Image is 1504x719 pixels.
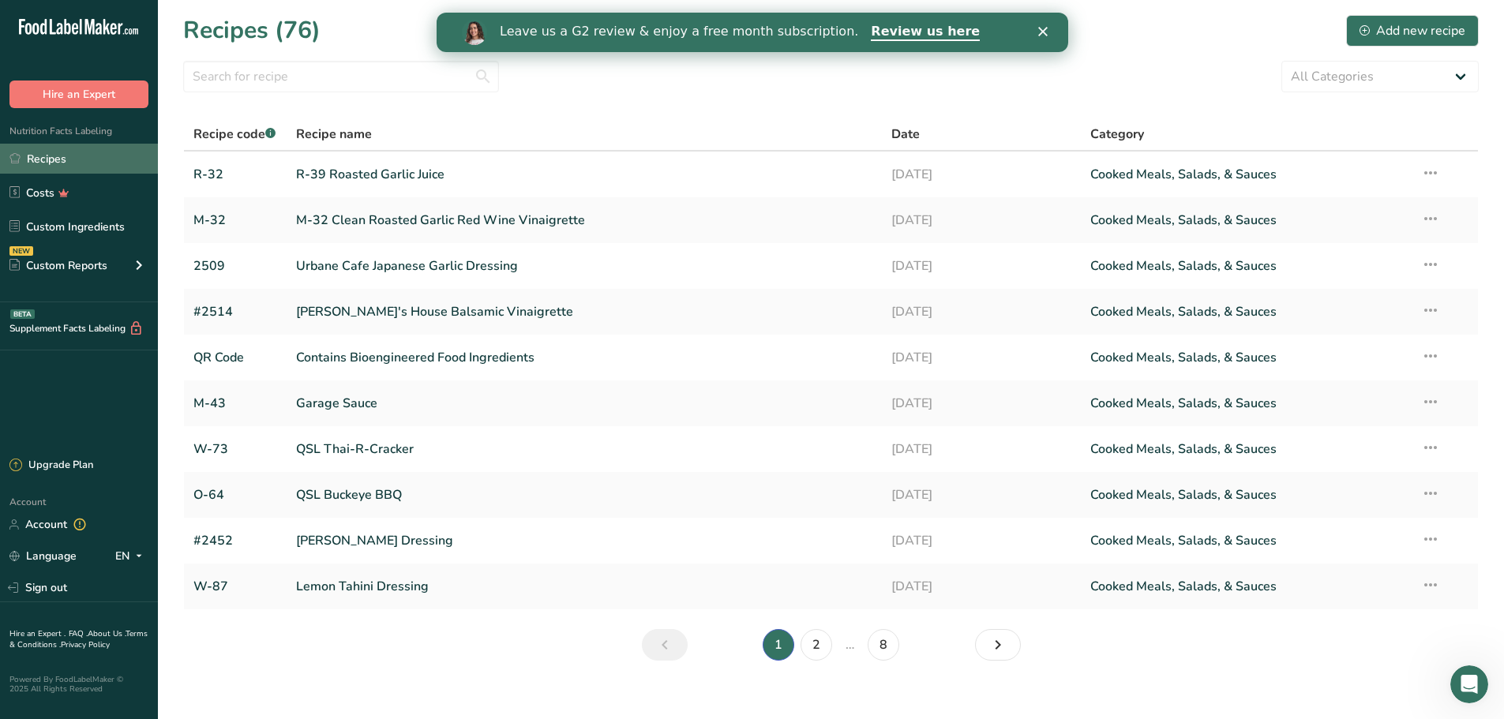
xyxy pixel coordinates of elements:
[296,524,873,557] a: [PERSON_NAME] Dressing
[296,570,873,603] a: Lemon Tahini Dressing
[891,158,1071,191] a: [DATE]
[296,249,873,283] a: Urbane Cafe Japanese Garlic Dressing
[115,547,148,566] div: EN
[437,13,1068,52] iframe: Intercom live chat banner
[1090,570,1402,603] a: Cooked Meals, Salads, & Sauces
[891,125,920,144] span: Date
[1090,204,1402,237] a: Cooked Meals, Salads, & Sauces
[1090,249,1402,283] a: Cooked Meals, Salads, & Sauces
[9,628,66,639] a: Hire an Expert .
[602,14,617,24] div: Close
[1090,524,1402,557] a: Cooked Meals, Salads, & Sauces
[9,542,77,570] a: Language
[10,309,35,319] div: BETA
[9,257,107,274] div: Custom Reports
[891,341,1071,374] a: [DATE]
[9,458,93,474] div: Upgrade Plan
[891,387,1071,420] a: [DATE]
[642,629,688,661] a: Previous page
[193,570,277,603] a: W-87
[296,295,873,328] a: [PERSON_NAME]'s House Balsamic Vinaigrette
[1090,295,1402,328] a: Cooked Meals, Salads, & Sauces
[193,478,277,511] a: O-64
[1360,21,1465,40] div: Add new recipe
[183,61,499,92] input: Search for recipe
[868,629,899,661] a: Page 8.
[193,387,277,420] a: M-43
[296,387,873,420] a: Garage Sauce
[891,478,1071,511] a: [DATE]
[183,13,321,48] h1: Recipes (76)
[1090,433,1402,466] a: Cooked Meals, Salads, & Sauces
[801,629,832,661] a: Page 2.
[193,341,277,374] a: QR Code
[193,295,277,328] a: #2514
[1090,387,1402,420] a: Cooked Meals, Salads, & Sauces
[9,246,33,256] div: NEW
[69,628,88,639] a: FAQ .
[891,204,1071,237] a: [DATE]
[296,158,873,191] a: R-39 Roasted Garlic Juice
[891,570,1071,603] a: [DATE]
[891,524,1071,557] a: [DATE]
[891,249,1071,283] a: [DATE]
[296,341,873,374] a: Contains Bioengineered Food Ingredients
[296,433,873,466] a: QSL Thai-R-Cracker
[891,433,1071,466] a: [DATE]
[193,125,276,143] span: Recipe code
[1090,341,1402,374] a: Cooked Meals, Salads, & Sauces
[1450,665,1488,703] iframe: Intercom live chat
[891,295,1071,328] a: [DATE]
[296,204,873,237] a: M-32 Clean Roasted Garlic Red Wine Vinaigrette
[193,433,277,466] a: W-73
[1090,158,1402,191] a: Cooked Meals, Salads, & Sauces
[296,125,372,144] span: Recipe name
[975,629,1021,661] a: Next page
[193,158,277,191] a: R-32
[9,675,148,694] div: Powered By FoodLabelMaker © 2025 All Rights Reserved
[9,81,148,108] button: Hire an Expert
[296,478,873,511] a: QSL Buckeye BBQ
[193,204,277,237] a: M-32
[193,249,277,283] a: 2509
[1346,15,1479,47] button: Add new recipe
[193,524,277,557] a: #2452
[1090,125,1144,144] span: Category
[1090,478,1402,511] a: Cooked Meals, Salads, & Sauces
[88,628,126,639] a: About Us .
[9,628,148,650] a: Terms & Conditions .
[61,639,110,650] a: Privacy Policy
